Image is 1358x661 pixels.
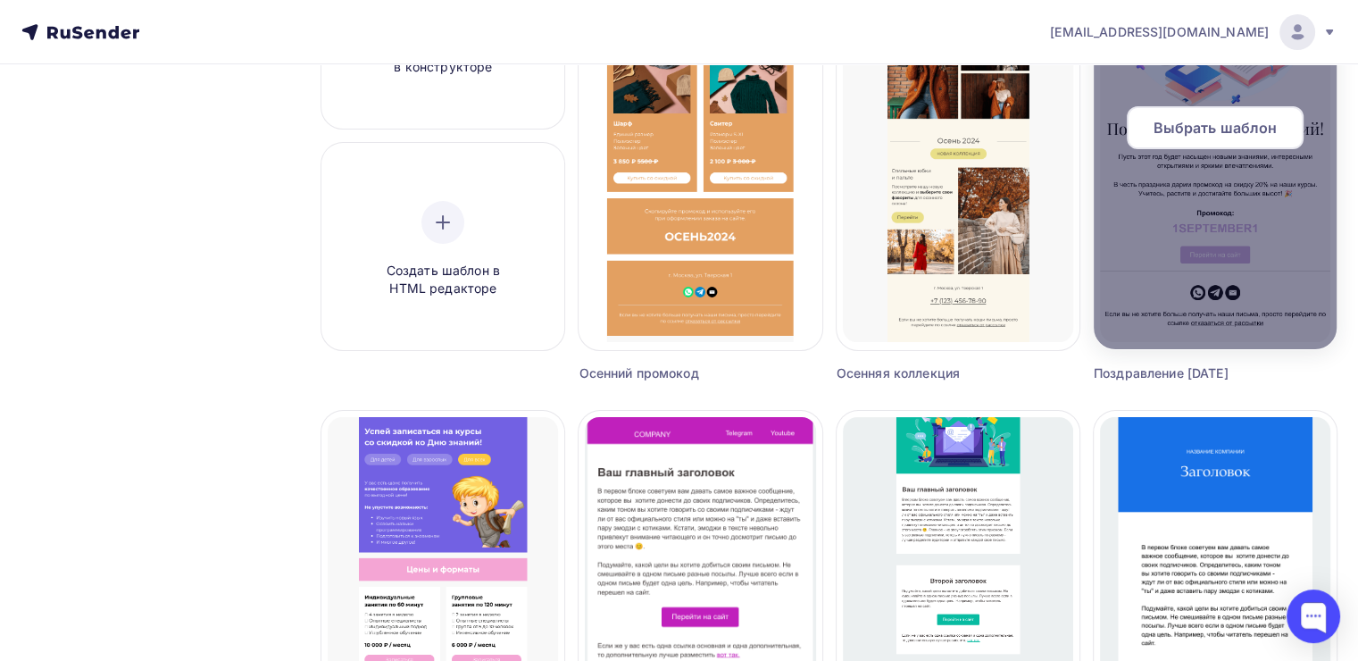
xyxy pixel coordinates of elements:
[358,262,528,298] span: Создать шаблон в HTML редакторе
[1050,14,1337,50] a: [EMAIL_ADDRESS][DOMAIN_NAME]
[1094,364,1276,382] div: Поздравление [DATE]
[1050,23,1269,41] span: [EMAIL_ADDRESS][DOMAIN_NAME]
[1153,117,1277,138] span: Выбрать шаблон
[837,364,1019,382] div: Осенняя коллекция
[579,364,761,382] div: Осенний промокод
